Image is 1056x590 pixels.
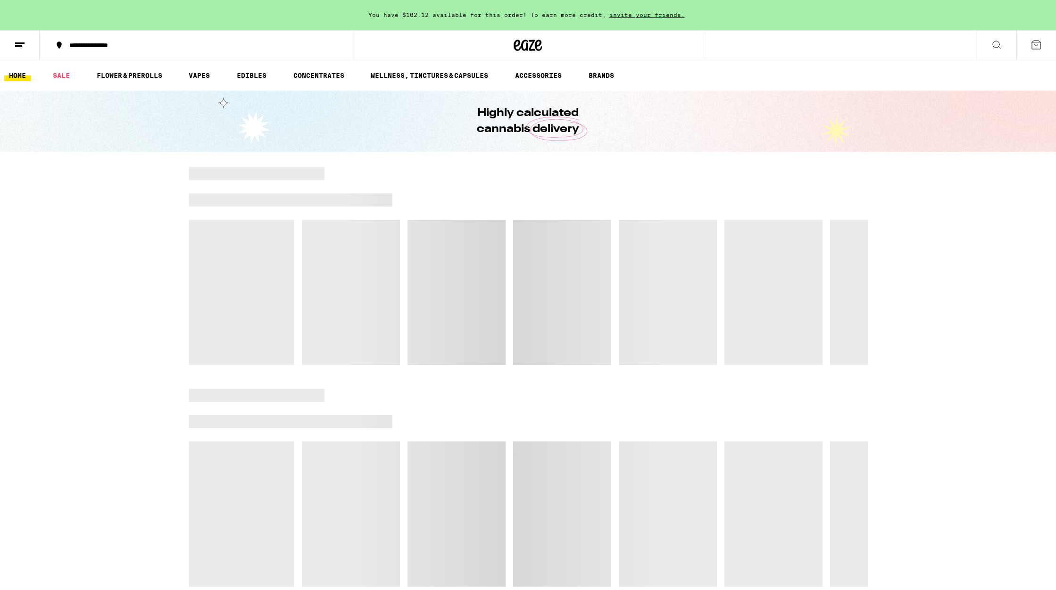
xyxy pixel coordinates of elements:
a: VAPES [184,70,215,81]
a: CONCENTRATES [289,70,349,81]
a: FLOWER & PREROLLS [92,70,167,81]
button: BRANDS [584,70,619,81]
a: EDIBLES [232,70,271,81]
span: You have $102.12 available for this order! To earn more credit, [368,12,606,18]
a: HOME [4,70,31,81]
a: SALE [48,70,75,81]
h1: Highly calculated cannabis delivery [450,105,606,137]
a: WELLNESS, TINCTURES & CAPSULES [366,70,493,81]
span: invite your friends. [606,12,688,18]
a: ACCESSORIES [510,70,566,81]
